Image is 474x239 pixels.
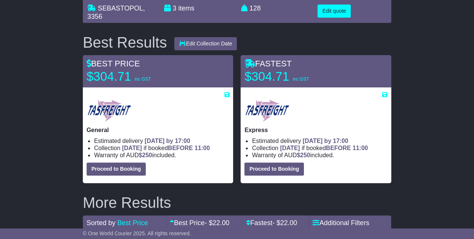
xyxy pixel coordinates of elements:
[326,145,351,151] span: BEFORE
[135,77,151,82] span: inc GST
[170,219,229,227] a: Best Price- $22.00
[252,137,387,144] li: Estimated delivery
[94,152,230,159] li: Warranty of AUD included.
[145,138,190,144] span: [DATE] by 17:00
[194,145,210,151] span: 11:00
[87,59,140,68] span: BEST PRICE
[244,59,292,68] span: FASTEST
[122,145,142,151] span: [DATE]
[205,219,229,227] span: - $
[272,219,297,227] span: - $
[173,5,176,12] span: 3
[83,230,191,236] span: © One World Courier 2025. All rights reserved.
[142,152,152,158] span: 250
[250,5,261,12] span: 128
[98,5,143,12] span: SEBASTOPOL
[87,162,146,176] button: Proceed to Booking
[117,219,148,227] a: Best Price
[87,219,115,227] span: Sorted by
[87,99,132,123] img: Tasfreight: General
[252,152,387,159] li: Warranty of AUD included.
[246,219,297,227] a: Fastest- $22.00
[300,152,310,158] span: 250
[122,145,210,151] span: if booked
[168,145,193,151] span: BEFORE
[139,152,152,158] span: $
[252,144,387,152] li: Collection
[313,219,369,227] a: Additional Filters
[174,37,237,50] button: Edit Collection Date
[280,219,297,227] span: 22.00
[353,145,368,151] span: 11:00
[244,162,304,176] button: Proceed to Booking
[83,194,391,211] h2: More Results
[94,144,230,152] li: Collection
[212,219,229,227] span: 22.00
[178,5,194,12] span: items
[79,34,171,51] div: Best Results
[244,69,338,84] p: $304.71
[94,137,230,144] li: Estimated delivery
[293,77,309,82] span: inc GST
[244,99,290,123] img: Tasfreight: Express
[87,69,180,84] p: $304.71
[317,5,351,18] button: Edit quote
[87,126,230,134] p: General
[297,152,310,158] span: $
[87,5,145,20] span: , 3356
[303,138,348,144] span: [DATE] by 17:00
[280,145,300,151] span: [DATE]
[280,145,368,151] span: if booked
[244,126,387,134] p: Express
